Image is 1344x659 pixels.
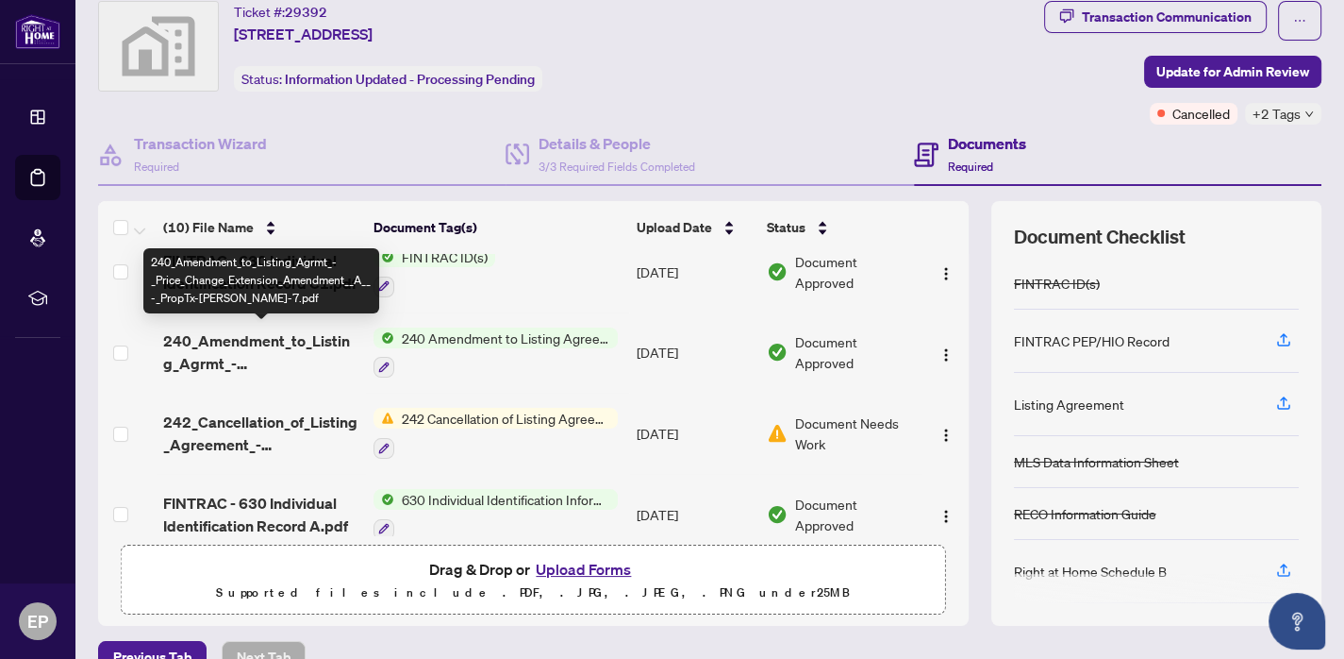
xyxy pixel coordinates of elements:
[373,246,394,267] img: Status Icon
[373,246,495,297] button: Status IconFINTRAC ID(s)
[15,14,60,49] img: logo
[373,408,394,429] img: Status Icon
[767,504,788,525] img: Document Status
[429,557,637,582] span: Drag & Drop or
[285,4,327,21] span: 29392
[629,313,759,394] td: [DATE]
[530,557,637,582] button: Upload Forms
[122,546,945,616] span: Drag & Drop orUpload FormsSupported files include .PDF, .JPG, .JPEG, .PNG under25MB
[1014,394,1124,414] div: Listing Agreement
[931,337,961,367] button: Logo
[373,408,618,459] button: Status Icon242 Cancellation of Listing Agreement - Authority to Offer for Sale
[394,328,618,348] span: 240 Amendment to Listing Agreement - Authority to Offer for Sale Price Change/Extension/Amendment(s)
[373,328,618,379] button: Status Icon240 Amendment to Listing Agreement - Authority to Offer for Sale Price Change/Extensio...
[394,489,618,510] span: 630 Individual Identification Information Record
[539,132,695,155] h4: Details & People
[27,608,48,634] span: EP
[234,1,327,23] div: Ticket #:
[767,423,788,444] img: Document Status
[931,257,961,287] button: Logo
[394,408,618,429] span: 242 Cancellation of Listing Agreement - Authority to Offer for Sale
[948,160,993,174] span: Required
[285,71,535,88] span: Information Updated - Processing Pending
[366,201,629,254] th: Document Tag(s)
[759,201,922,254] th: Status
[1172,103,1230,124] span: Cancelled
[637,217,712,238] span: Upload Date
[163,411,358,456] span: 242_Cancellation_of_Listing_Agreement_-_Authority_to_Offer_for_Sale_-_PropTx-[PERSON_NAME]-13.pdf
[163,329,358,375] span: 240_Amendment_to_Listing_Agrmt_-_Price_Change_Extension_Amendment__A__-_PropTx-[PERSON_NAME]-7.pdf
[1014,224,1186,250] span: Document Checklist
[1044,1,1267,33] button: Transaction Communication
[767,342,788,363] img: Document Status
[133,582,934,604] p: Supported files include .PDF, .JPG, .JPEG, .PNG under 25 MB
[795,413,915,454] span: Document Needs Work
[1014,451,1179,472] div: MLS Data Information Sheet
[163,492,358,537] span: FINTRAC - 630 Individual Identification Record A.pdf
[394,246,495,267] span: FINTRAC ID(s)
[234,23,373,45] span: [STREET_ADDRESS]
[938,509,954,524] img: Logo
[1304,110,1314,119] span: down
[767,262,788,282] img: Document Status
[134,132,267,155] h4: Transaction Wizard
[1014,273,1100,294] div: FINTRAC ID(s)
[629,231,759,313] td: [DATE]
[629,201,759,254] th: Upload Date
[156,201,366,254] th: (10) File Name
[1014,503,1156,524] div: RECO Information Guide
[539,160,695,174] span: 3/3 Required Fields Completed
[143,248,379,313] div: 240_Amendment_to_Listing_Agrmt_-_Price_Change_Extension_Amendment__A__-_PropTx-[PERSON_NAME]-7.pdf
[938,428,954,443] img: Logo
[629,474,759,555] td: [DATE]
[767,217,805,238] span: Status
[938,347,954,363] img: Logo
[629,393,759,474] td: [DATE]
[795,251,915,293] span: Document Approved
[795,331,915,373] span: Document Approved
[931,499,961,530] button: Logo
[938,266,954,281] img: Logo
[1014,330,1170,351] div: FINTRAC PEP/HIO Record
[795,494,915,535] span: Document Approved
[163,217,254,238] span: (10) File Name
[948,132,1026,155] h4: Documents
[234,66,542,92] div: Status:
[1082,2,1252,32] div: Transaction Communication
[1269,593,1325,650] button: Open asap
[373,489,394,510] img: Status Icon
[1014,561,1167,582] div: Right at Home Schedule B
[373,489,618,540] button: Status Icon630 Individual Identification Information Record
[99,2,218,91] img: svg%3e
[931,418,961,448] button: Logo
[1144,56,1321,88] button: Update for Admin Review
[1156,57,1309,87] span: Update for Admin Review
[373,328,394,348] img: Status Icon
[1253,103,1301,125] span: +2 Tags
[134,160,179,174] span: Required
[1293,14,1306,27] span: ellipsis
